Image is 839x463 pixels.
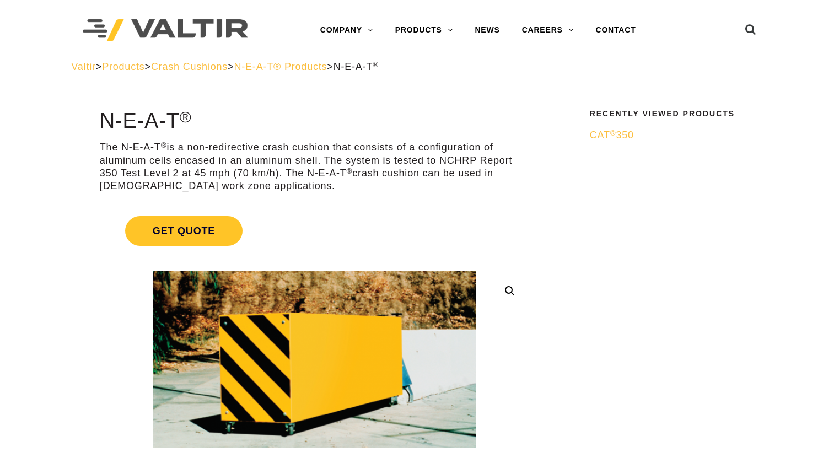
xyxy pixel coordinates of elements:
[384,19,464,41] a: PRODUCTS
[100,110,530,133] h1: N-E-A-T
[309,19,384,41] a: COMPANY
[610,129,616,137] sup: ®
[71,61,95,72] a: Valtir
[100,141,530,193] p: The N-E-A-T is a non-redirective crash cushion that consists of a configuration of aluminum cells...
[125,216,243,246] span: Get Quote
[590,129,761,142] a: CAT®350
[334,61,379,72] span: N-E-A-T
[590,110,761,118] h2: Recently Viewed Products
[373,61,379,69] sup: ®
[100,203,530,259] a: Get Quote
[102,61,144,72] a: Products
[180,108,192,126] sup: ®
[347,167,353,175] sup: ®
[83,19,248,42] img: Valtir
[585,19,647,41] a: CONTACT
[161,141,167,149] sup: ®
[71,61,767,73] div: > > > >
[590,130,634,141] span: CAT 350
[234,61,327,72] a: N-E-A-T® Products
[511,19,585,41] a: CAREERS
[151,61,228,72] a: Crash Cushions
[464,19,510,41] a: NEWS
